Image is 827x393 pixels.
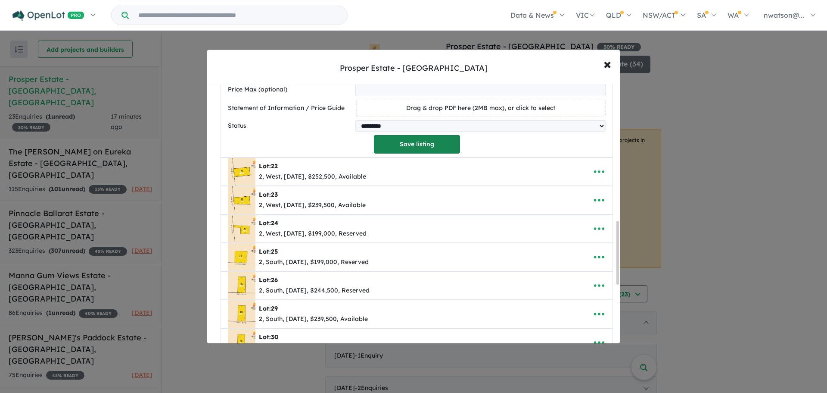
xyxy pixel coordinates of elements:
div: Prosper Estate - [GEOGRAPHIC_DATA] [340,63,488,74]
b: Lot: [259,333,278,341]
span: 22 [271,162,278,170]
img: Prosper%20Estate%20-%20Sebastopol%20-%20Lot%2024___1698892406.jpg [228,215,255,242]
b: Lot: [259,276,278,284]
div: 2, South, [DATE], $199,000, Reserved [259,257,369,267]
img: Prosper%20Estate%20-%20Sebastopol%20-%20Lot%2029___1698892406.jpg [228,300,255,328]
img: Prosper%20Estate%20-%20Sebastopol%20-%20Lot%2025___1698892406.jpg [228,243,255,271]
span: 26 [271,276,278,284]
b: Lot: [259,305,278,312]
button: Save listing [374,135,460,154]
label: Statement of Information / Price Guide [228,103,353,113]
b: Lot: [259,162,278,170]
img: Prosper%20Estate%20-%20Sebastopol%20-%20Lot%2022___1698892405.jpg [228,158,255,185]
img: Prosper%20Estate%20-%20Sebastopol%20-%20Lot%2030___1698892407.jpg [228,329,255,356]
img: Prosper%20Estate%20-%20Sebastopol%20-%20Lot%2023___1698892405.jpg [228,186,255,214]
b: Lot: [259,219,278,227]
div: 2, South, [DATE], $239,500, Available [259,314,368,324]
span: × [603,54,611,73]
span: 24 [271,219,278,227]
div: 2, West, [DATE], $239,500, Available [259,200,366,211]
img: Openlot PRO Logo White [12,10,84,21]
div: 2, South, [DATE], $239,500, Available [259,343,368,353]
div: 2, West, [DATE], $252,500, Available [259,172,366,182]
div: 2, South, [DATE], $244,500, Reserved [259,286,370,296]
span: 30 [271,333,278,341]
span: 23 [271,191,278,198]
label: Status [228,121,352,131]
b: Lot: [259,191,278,198]
b: Lot: [259,248,278,255]
img: Prosper%20Estate%20-%20Sebastopol%20-%20Lot%2026___1698892406.jpg [228,272,255,299]
span: nwatson@... [764,11,804,19]
span: Drag & drop PDF here (2MB max), or click to select [406,104,555,112]
div: 2, West, [DATE], $199,000, Reserved [259,229,367,239]
span: 29 [271,305,278,312]
label: Price Max (optional) [228,85,352,95]
span: 25 [271,248,278,255]
input: Try estate name, suburb, builder or developer [131,6,345,25]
